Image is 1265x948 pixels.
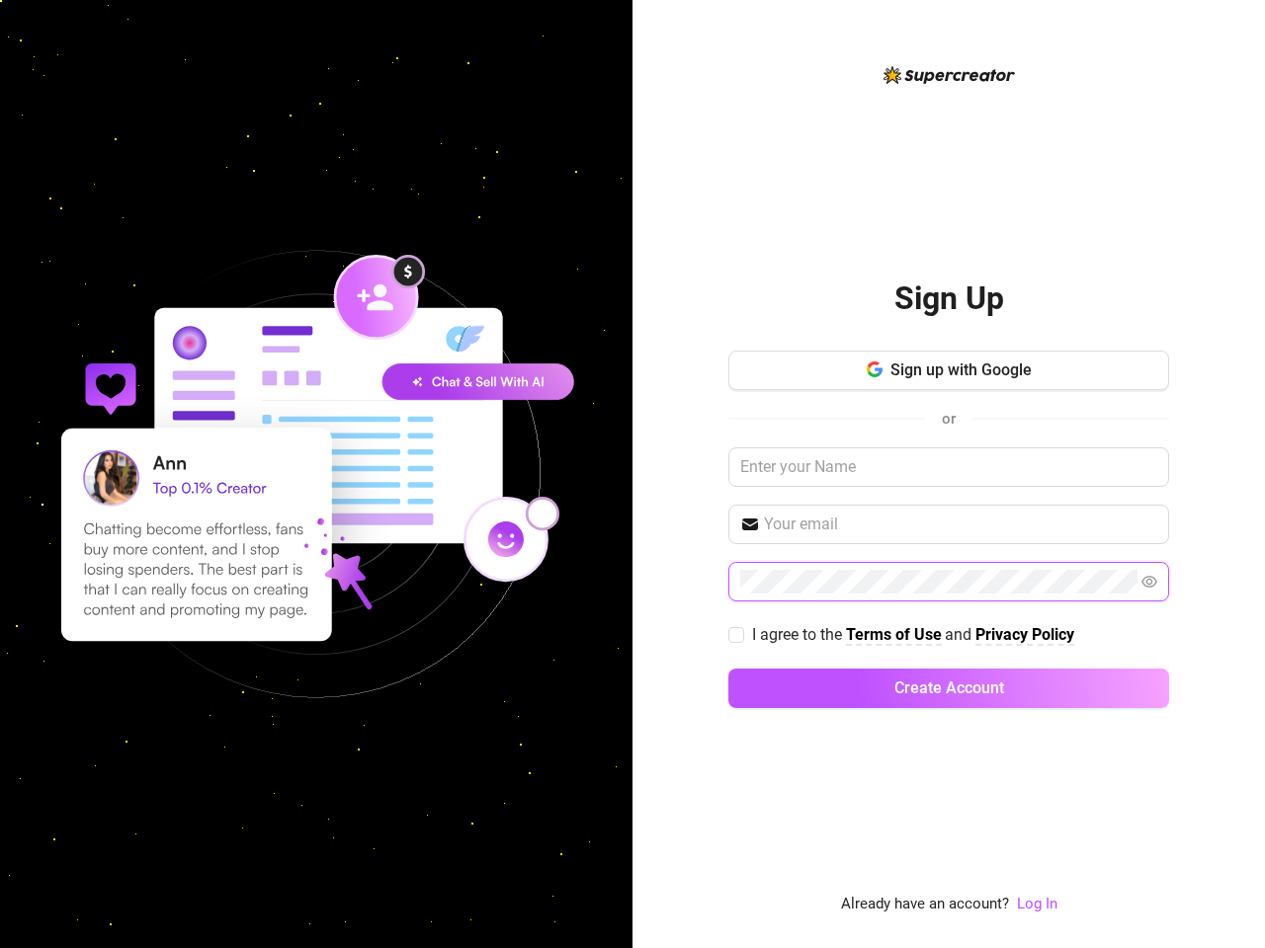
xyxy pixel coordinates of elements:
[1017,895,1057,912] a: Log In
[764,513,1157,536] input: Your email
[728,351,1169,390] button: Sign up with Google
[752,625,846,644] span: I agree to the
[1141,574,1157,590] span: eye
[728,669,1169,708] button: Create Account
[942,410,956,428] span: or
[975,625,1074,644] strong: Privacy Policy
[841,893,1009,916] span: Already have an account?
[846,625,942,646] a: Terms of Use
[945,625,975,644] span: and
[894,278,1004,319] h2: Sign Up
[884,66,1015,84] img: logo-BBDzfeDw.svg
[1017,893,1057,916] a: Log In
[890,360,1032,379] span: Sign up with Google
[894,678,1004,697] span: Create Account
[975,625,1074,646] a: Privacy Policy
[728,447,1169,487] input: Enter your Name
[846,625,942,644] strong: Terms of Use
